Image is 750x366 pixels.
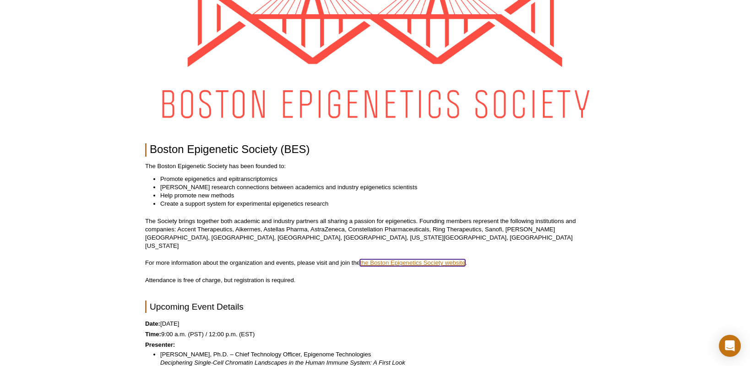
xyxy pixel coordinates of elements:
[145,320,605,328] p: [DATE]
[160,191,596,200] li: Help promote new methods
[145,330,605,339] p: 9:00 a.m. (PST) / 12:00 p.m. (EST)
[145,259,605,267] p: For more information about the organization and events, please visit and join the .
[145,300,605,313] h2: Upcoming Event Details
[719,335,741,357] div: Open Intercom Messenger
[145,331,161,338] strong: Time:
[145,217,605,250] p: The Society brings together both academic and industry partners all sharing a passion for epigene...
[145,276,605,284] p: Attendance is free of charge, but registration is required.
[160,175,596,183] li: Promote epigenetics and epitranscriptomics
[360,259,465,266] a: the Boston Epigenetics Society website
[160,183,596,191] li: [PERSON_NAME] research connections between academics and industry epigenetics scientists
[160,359,405,366] em: Deciphering Single-Cell Chromatin Landscapes in the Human Immune System: A First Look
[160,200,596,208] li: Create a support system for experimental epigenetics research
[145,143,605,157] h1: Boston Epigenetic Society (BES)
[145,320,160,327] strong: Date:
[145,162,605,170] p: The Boston Epigenetic Society has been founded to:
[145,341,175,348] strong: Presenter:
